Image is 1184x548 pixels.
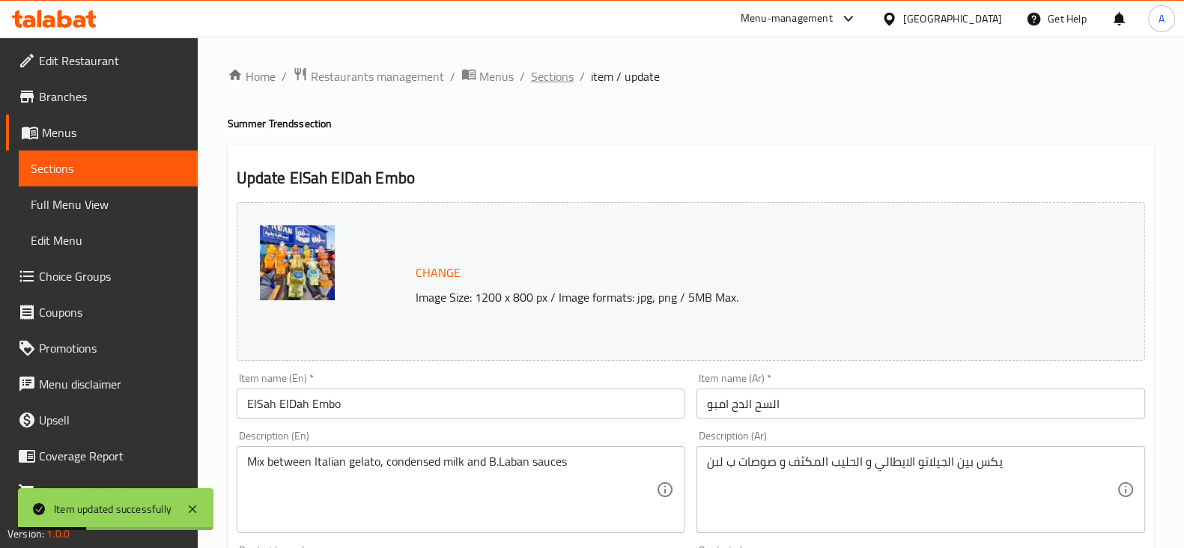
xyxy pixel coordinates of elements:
[39,303,186,321] span: Coupons
[6,115,198,150] a: Menus
[7,524,44,544] span: Version:
[520,67,525,85] li: /
[1159,10,1165,27] span: A
[31,231,186,249] span: Edit Menu
[39,483,186,501] span: Grocery Checklist
[6,43,198,79] a: Edit Restaurant
[416,262,461,284] span: Change
[31,195,186,213] span: Full Menu View
[19,150,198,186] a: Sections
[410,258,467,288] button: Change
[228,67,1154,86] nav: breadcrumb
[293,67,444,86] a: Restaurants management
[42,124,186,141] span: Menus
[19,222,198,258] a: Edit Menu
[531,67,574,85] a: Sections
[31,159,186,177] span: Sections
[450,67,455,85] li: /
[228,116,1154,131] h4: Summer Trends section
[707,454,1117,526] textarea: يكس بين الجيلاتو الايطالي و الحليب المكثف و صوصات ب لبن
[39,52,186,70] span: Edit Restaurant
[6,330,198,366] a: Promotions
[461,67,514,86] a: Menus
[54,501,171,517] div: Item updated successfully
[39,447,186,465] span: Coverage Report
[237,389,685,418] input: Enter name En
[311,67,444,85] span: Restaurants management
[410,288,1057,306] p: Image Size: 1200 x 800 px / Image formats: jpg, png / 5MB Max.
[6,474,198,510] a: Grocery Checklist
[6,438,198,474] a: Coverage Report
[6,402,198,438] a: Upsell
[741,10,833,28] div: Menu-management
[903,10,1002,27] div: [GEOGRAPHIC_DATA]
[6,366,198,402] a: Menu disclaimer
[282,67,287,85] li: /
[228,67,276,85] a: Home
[696,389,1145,418] input: Enter name Ar
[6,294,198,330] a: Coupons
[479,67,514,85] span: Menus
[39,88,186,106] span: Branches
[6,258,198,294] a: Choice Groups
[260,225,335,300] img: WhatsApp_Image_20250816_a638909465988210403.jpeg
[39,267,186,285] span: Choice Groups
[6,79,198,115] a: Branches
[46,524,70,544] span: 1.0.0
[247,454,657,526] textarea: Mix between Italian gelato, condensed milk and B.Laban sauces
[237,167,1145,189] h2: Update ElSah ElDah Embo
[39,375,186,393] span: Menu disclaimer
[39,411,186,429] span: Upsell
[39,339,186,357] span: Promotions
[580,67,585,85] li: /
[591,67,660,85] span: item / update
[19,186,198,222] a: Full Menu View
